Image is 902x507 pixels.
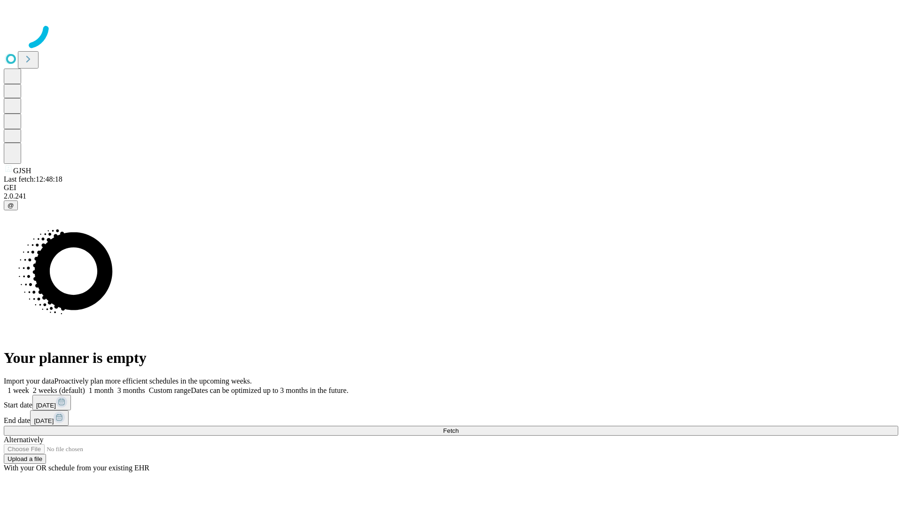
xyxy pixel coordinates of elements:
[4,426,898,436] button: Fetch
[117,386,145,394] span: 3 months
[32,395,71,410] button: [DATE]
[54,377,252,385] span: Proactively plan more efficient schedules in the upcoming weeks.
[191,386,348,394] span: Dates can be optimized up to 3 months in the future.
[4,377,54,385] span: Import your data
[33,386,85,394] span: 2 weeks (default)
[4,454,46,464] button: Upload a file
[4,192,898,200] div: 2.0.241
[4,436,43,444] span: Alternatively
[149,386,191,394] span: Custom range
[4,184,898,192] div: GEI
[4,200,18,210] button: @
[4,464,149,472] span: With your OR schedule from your existing EHR
[8,202,14,209] span: @
[4,410,898,426] div: End date
[36,402,56,409] span: [DATE]
[13,167,31,175] span: GJSH
[34,417,54,424] span: [DATE]
[30,410,69,426] button: [DATE]
[4,395,898,410] div: Start date
[4,175,62,183] span: Last fetch: 12:48:18
[89,386,114,394] span: 1 month
[8,386,29,394] span: 1 week
[4,349,898,367] h1: Your planner is empty
[443,427,459,434] span: Fetch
